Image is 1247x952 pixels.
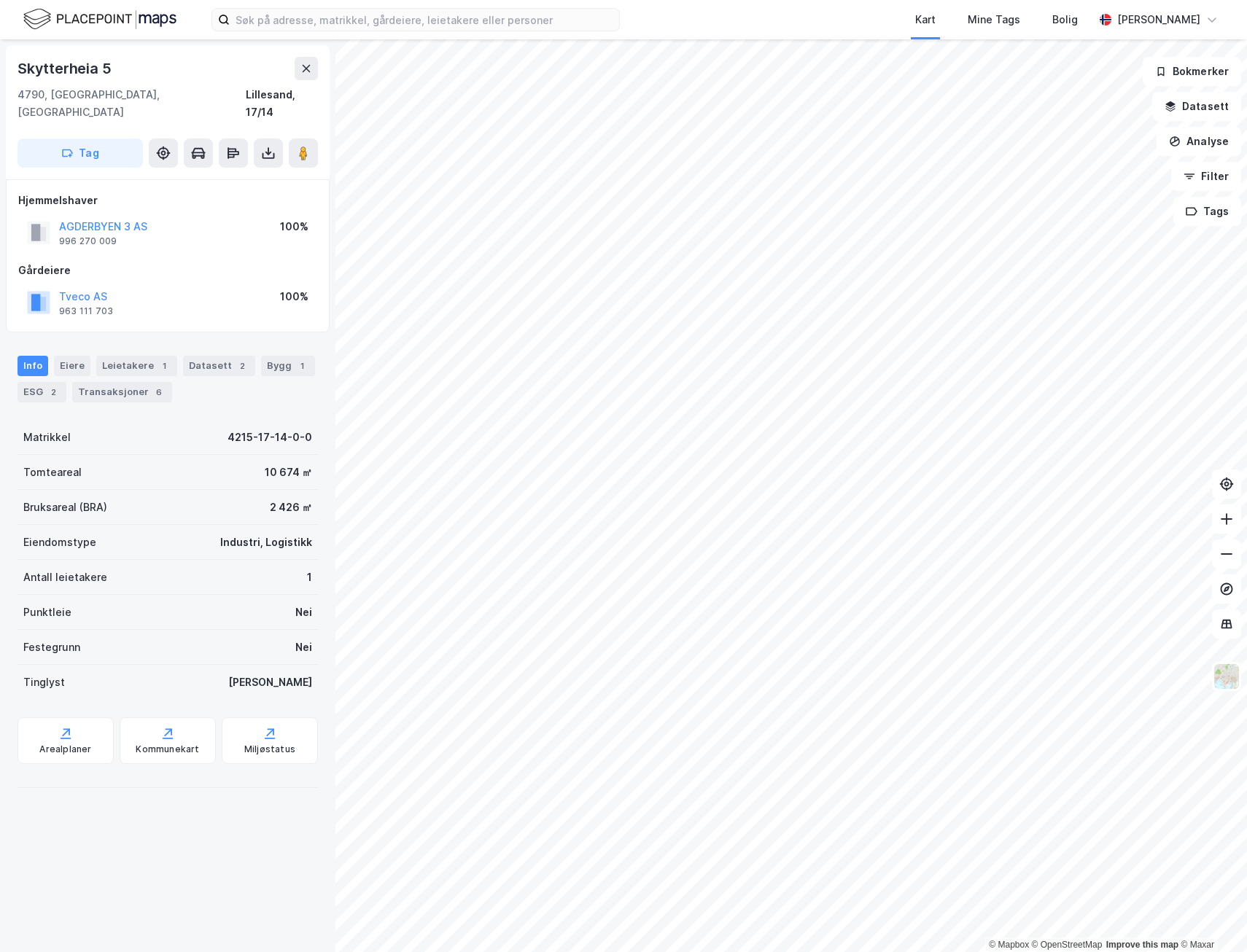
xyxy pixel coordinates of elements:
[1143,57,1241,86] button: Bokmerker
[54,356,90,376] div: Eiere
[96,356,177,376] div: Leietakere
[39,744,91,755] div: Arealplaner
[59,305,113,317] div: 963 111 703
[23,464,82,481] div: Tomteareal
[295,604,312,621] div: Nei
[72,382,172,402] div: Transaksjoner
[23,499,107,516] div: Bruksareal (BRA)
[18,192,317,209] div: Hjemmelshaver
[59,235,117,247] div: 996 270 009
[1174,882,1247,952] iframe: Chat Widget
[18,86,246,121] div: 4790, [GEOGRAPHIC_DATA], [GEOGRAPHIC_DATA]
[1152,92,1241,121] button: Datasett
[23,534,96,551] div: Eiendomstype
[235,359,249,373] div: 2
[246,86,318,121] div: Lillesand, 17/14
[152,385,166,399] div: 6
[989,940,1029,950] a: Mapbox
[295,639,312,656] div: Nei
[228,429,312,446] div: 4215-17-14-0-0
[136,744,199,755] div: Kommunekart
[295,359,309,373] div: 1
[18,57,114,80] div: Skytterheia 5
[23,639,80,656] div: Festegrunn
[1106,940,1178,950] a: Improve this map
[23,674,65,691] div: Tinglyst
[230,9,619,31] input: Søk på adresse, matrikkel, gårdeiere, leietakere eller personer
[157,359,171,373] div: 1
[46,385,61,399] div: 2
[18,262,317,279] div: Gårdeiere
[244,744,295,755] div: Miljøstatus
[1157,127,1241,156] button: Analyse
[270,499,312,516] div: 2 426 ㎡
[183,356,255,376] div: Datasett
[261,356,315,376] div: Bygg
[1117,11,1200,28] div: [PERSON_NAME]
[280,288,308,305] div: 100%
[1032,940,1103,950] a: OpenStreetMap
[220,534,312,551] div: Industri, Logistikk
[265,464,312,481] div: 10 674 ㎡
[23,569,107,586] div: Antall leietakere
[915,11,936,28] div: Kart
[228,674,312,691] div: [PERSON_NAME]
[23,7,176,32] img: logo.f888ab2527a4732fd821a326f86c7f29.svg
[1173,197,1241,226] button: Tags
[18,138,143,168] button: Tag
[1171,162,1241,191] button: Filter
[18,382,66,402] div: ESG
[23,429,71,446] div: Matrikkel
[18,356,48,376] div: Info
[280,218,308,235] div: 100%
[23,604,71,621] div: Punktleie
[968,11,1020,28] div: Mine Tags
[307,569,312,586] div: 1
[1052,11,1078,28] div: Bolig
[1213,663,1240,690] img: Z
